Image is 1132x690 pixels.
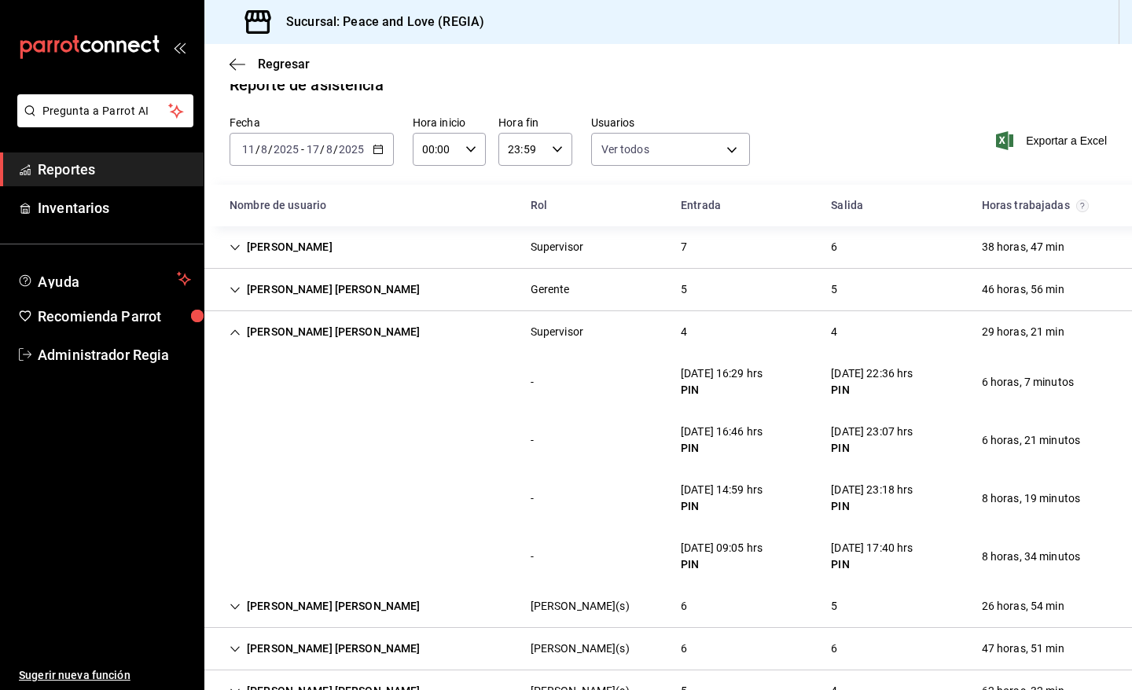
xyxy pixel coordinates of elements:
span: Administrador Regia [38,344,191,365]
div: Cell [969,592,1077,621]
div: PIN [831,382,913,398]
button: open_drawer_menu [173,41,186,53]
div: Row [204,411,1132,469]
div: Cell [217,376,242,388]
div: - [531,432,534,449]
div: Cell [818,475,925,521]
div: Cell [969,634,1077,663]
span: Ver todos [601,141,649,157]
div: Cell [969,368,1086,397]
div: Row [204,585,1132,628]
div: Cell [969,426,1093,455]
div: Cell [217,317,433,347]
span: Ayuda [38,270,171,288]
div: Cell [217,550,242,563]
span: Regresar [258,57,310,72]
h3: Sucursal: Peace and Love (REGIA) [274,13,484,31]
div: Cell [818,534,925,579]
svg: El total de horas trabajadas por usuario es el resultado de la suma redondeada del registro de ho... [1076,200,1089,212]
div: - [531,374,534,391]
a: Pregunta a Parrot AI [11,114,193,130]
div: [DATE] 14:59 hrs [681,482,763,498]
div: Cell [818,417,925,463]
span: Sugerir nueva función [19,667,191,684]
div: HeadCell [217,191,518,220]
div: Cell [668,534,775,579]
input: ---- [338,143,365,156]
div: PIN [681,556,763,573]
div: Row [204,269,1132,311]
div: Row [204,628,1132,670]
div: Cell [818,634,850,663]
div: Row [204,527,1132,585]
div: Cell [217,233,345,262]
div: - [531,490,534,507]
div: [DATE] 16:46 hrs [681,424,763,440]
div: PIN [681,382,763,398]
div: Cell [969,542,1093,571]
div: Cell [217,634,433,663]
div: Cell [969,317,1077,347]
div: Cell [217,592,433,621]
div: HeadCell [518,191,668,220]
div: Cell [668,275,700,304]
button: Regresar [230,57,310,72]
div: Cell [969,484,1093,513]
div: Cell [668,475,775,521]
div: Cell [969,233,1077,262]
div: Cell [818,317,850,347]
div: Row [204,353,1132,411]
button: Pregunta a Parrot AI [17,94,193,127]
div: Cell [518,317,596,347]
div: Supervisor [531,324,583,340]
div: PIN [831,440,913,457]
div: Cell [668,592,700,621]
span: / [255,143,260,156]
div: Cell [969,275,1077,304]
div: [DATE] 17:40 hrs [831,540,913,556]
div: Cell [518,592,642,621]
label: Hora inicio [413,117,486,128]
div: Cell [668,233,700,262]
div: Cell [518,275,583,304]
div: PIN [681,440,763,457]
div: HeadCell [969,191,1119,220]
div: Cell [818,233,850,262]
label: Hora fin [498,117,572,128]
label: Fecha [230,117,394,128]
div: Cell [818,359,925,405]
span: Recomienda Parrot [38,306,191,327]
label: Usuarios [591,117,751,128]
div: PIN [831,556,913,573]
div: Row [204,469,1132,527]
div: Cell [217,434,242,446]
input: -- [306,143,320,156]
div: [DATE] 16:29 hrs [681,365,763,382]
div: Row [204,226,1132,269]
div: Cell [818,275,850,304]
span: Pregunta a Parrot AI [42,103,169,119]
input: -- [260,143,268,156]
div: Head [204,185,1132,226]
div: Cell [518,426,546,455]
span: Inventarios [38,197,191,218]
div: Cell [668,317,700,347]
div: Cell [668,359,775,405]
div: [PERSON_NAME](s) [531,640,630,657]
div: Cell [518,634,642,663]
div: [DATE] 23:18 hrs [831,482,913,498]
input: ---- [273,143,300,156]
input: -- [325,143,333,156]
input: -- [241,143,255,156]
span: - [301,143,304,156]
div: [PERSON_NAME](s) [531,598,630,615]
div: [DATE] 09:05 hrs [681,540,763,556]
button: Exportar a Excel [999,131,1107,150]
div: Row [204,311,1132,353]
div: Cell [518,368,546,397]
div: Cell [668,634,700,663]
span: / [333,143,338,156]
div: Gerente [531,281,570,298]
div: Supervisor [531,239,583,255]
div: Cell [518,484,546,513]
